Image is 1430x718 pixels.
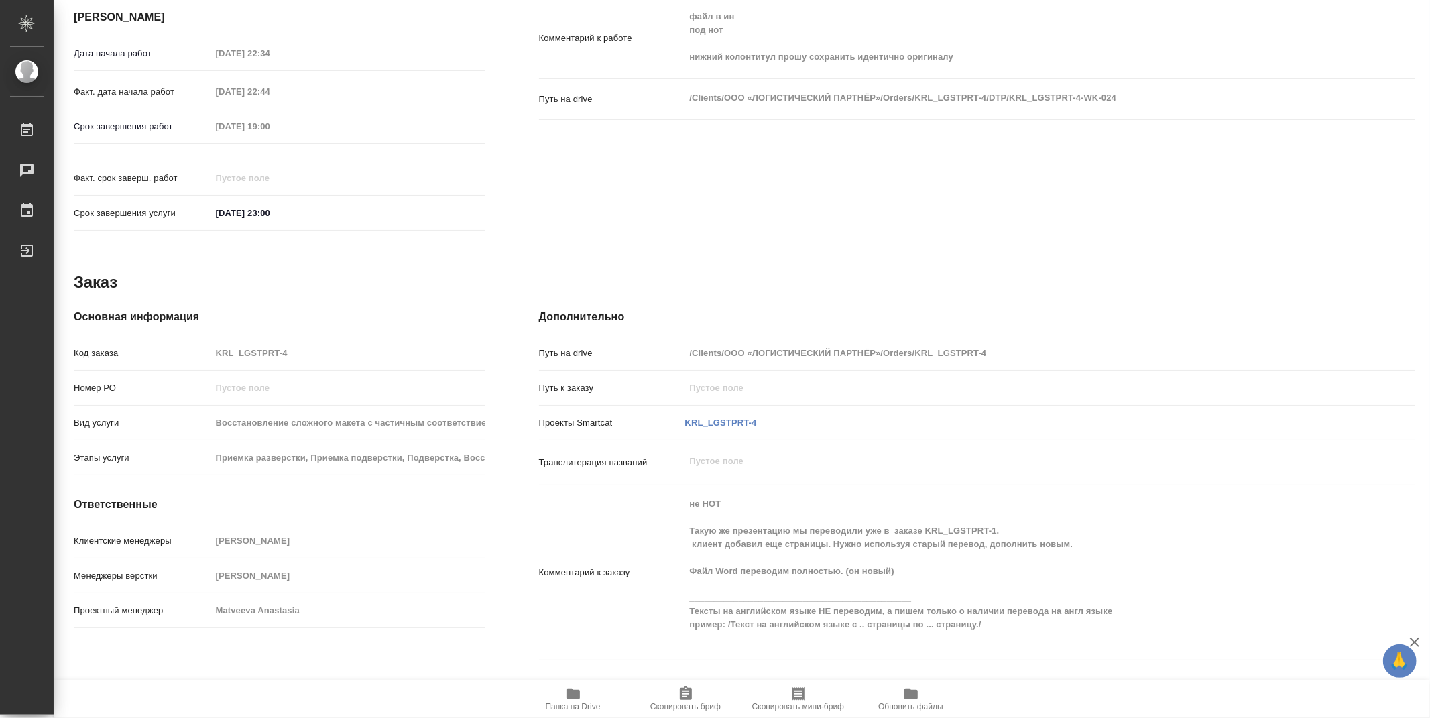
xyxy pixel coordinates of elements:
span: 🙏 [1388,647,1411,675]
input: Пустое поле [685,378,1342,398]
p: Проекты Smartcat [539,416,685,430]
p: Вид услуги [74,416,211,430]
p: Менеджеры верстки [74,569,211,583]
p: Комментарий к работе [539,32,685,45]
button: Папка на Drive [517,680,630,718]
input: Пустое поле [211,343,485,363]
p: Номер РО [74,381,211,395]
button: 🙏 [1383,644,1417,678]
textarea: /Clients/ООО «ЛОГИСТИЧЕСКИЙ ПАРТНЁР»/Orders/KRL_LGSTPRT-4/DTP/KRL_LGSTPRT-4-WK-024 [685,86,1342,109]
input: Пустое поле [211,566,485,585]
p: Факт. дата начала работ [74,85,211,99]
span: Скопировать мини-бриф [752,702,844,711]
p: Проектный менеджер [74,604,211,617]
p: Путь на drive [539,347,685,360]
input: Пустое поле [211,601,485,620]
span: Папка на Drive [546,702,601,711]
p: Путь к заказу [539,381,685,395]
h4: [PERSON_NAME] [74,9,485,25]
input: Пустое поле [211,378,485,398]
input: Пустое поле [211,448,485,467]
p: Комментарий к заказу [539,566,685,579]
p: Клиентские менеджеры [74,534,211,548]
input: Пустое поле [685,343,1342,363]
p: Факт. срок заверш. работ [74,172,211,185]
h2: Заказ [74,272,117,293]
input: Пустое поле [211,531,485,550]
input: Пустое поле [211,44,329,63]
input: ✎ Введи что-нибудь [211,203,329,223]
span: Скопировать бриф [650,702,721,711]
p: Срок завершения работ [74,120,211,133]
button: Обновить файлы [855,680,967,718]
input: Пустое поле [211,413,485,432]
p: Путь на drive [539,93,685,106]
input: Пустое поле [211,117,329,136]
p: Транслитерация названий [539,456,685,469]
input: Пустое поле [211,168,329,188]
h4: Основная информация [74,309,485,325]
textarea: файл в ин под нот нижний колонтитул прошу сохранить идентично оригиналу [685,5,1342,68]
p: Дата начала работ [74,47,211,60]
button: Скопировать мини-бриф [742,680,855,718]
input: Пустое поле [211,82,329,101]
span: Обновить файлы [878,702,943,711]
p: Код заказа [74,347,211,360]
button: Скопировать бриф [630,680,742,718]
h4: Дополнительно [539,309,1415,325]
p: Срок завершения услуги [74,206,211,220]
textarea: не НОТ Такую же презентацию мы переводили уже в заказе KRL_LGSTPRT-1. клиент добавил еще страницы... [685,493,1342,650]
a: KRL_LGSTPRT-4 [685,418,757,428]
h4: Ответственные [74,497,485,513]
p: Этапы услуги [74,451,211,465]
